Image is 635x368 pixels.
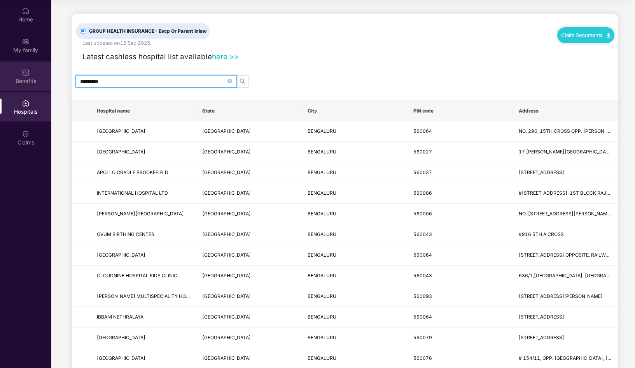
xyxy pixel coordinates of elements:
span: [GEOGRAPHIC_DATA] [97,149,145,155]
td: BENGALURU [301,142,407,162]
td: LAKSHMI EYE HOSPITAL [91,121,196,142]
td: NO 34, MCHS LAYOUT, JAKKUR MAIN ROAD, JAKKUR,BANGALORE-560064 [513,307,618,328]
td: #111&112, WEST OF CHORD ROAD, OPP. 1ST BLOCK RAJAJINAGARJUNCTION, MAHALAKSHMIPURAM [513,183,618,204]
td: #100 BHIMAJYOTHI, LIC COLONY, WOC ROAD, BASAVESHAWARANAGAR, BANGALORE [513,328,618,348]
td: BENGALURU [301,307,407,328]
span: [GEOGRAPHIC_DATA] [202,169,251,175]
td: BENGALURU [301,121,407,142]
span: BENGALURU [308,169,336,175]
span: [PERSON_NAME][GEOGRAPHIC_DATA] [97,211,184,217]
td: NO. 1 PEMMEGOUDA ROAD, MUNIREDDY PALYA [513,204,618,224]
td: #101/209 ITPL MAIN ROAD KUNDALHALLI BROOKEFIELD [513,162,618,183]
span: BENGALURU [308,273,336,278]
td: IBBANI NETHRALAYA [91,307,196,328]
span: Latest cashless hospital list available [82,52,212,61]
span: [GEOGRAPHIC_DATA] [202,128,251,134]
span: 560076 [413,355,432,361]
span: [GEOGRAPHIC_DATA] [202,293,251,299]
td: BENGALURU [301,204,407,224]
a: here >> [212,52,239,61]
td: KARNATAKA [196,204,301,224]
span: - Escp Or Parent Inlaw [154,28,206,34]
td: KARNATAKA [196,266,301,286]
span: 560086 [413,190,432,196]
span: 560079 [413,335,432,340]
td: CHORD ROAD HOSPITAL [91,328,196,348]
span: IBBANI NETHRALAYA [97,314,143,320]
td: KARNATAKA [196,307,301,328]
div: Last updated on 12 Sep 2025 . [82,39,151,47]
td: BENGALURU [301,224,407,245]
span: [GEOGRAPHIC_DATA] [202,273,251,278]
td: KARNATAKA [196,121,301,142]
img: svg+xml;base64,PHN2ZyBpZD0iSG9tZSIgeG1sbnM9Imh0dHA6Ly93d3cudzMub3JnLzIwMDAvc3ZnIiB3aWR0aD0iMjAiIG... [22,7,30,15]
span: [STREET_ADDRESS] [519,314,564,320]
span: [GEOGRAPHIC_DATA] [97,335,145,340]
td: BENGALURU [301,266,407,286]
span: BENGALURU [308,190,336,196]
button: search [236,75,249,88]
span: [STREET_ADDRESS] [519,169,564,175]
span: INTERNATIONAL HOSPITAL LTD [97,190,168,196]
span: [GEOGRAPHIC_DATA] [202,335,251,340]
span: [STREET_ADDRESS][PERSON_NAME] [519,293,603,299]
td: 17 DR. M.H. MARI GOWDA ROAD(HOSUR ROAD), OPP. PARK AREA WILSON GARDEN BANGALORE - 560027 [513,142,618,162]
span: 560064 [413,314,432,320]
span: 560037 [413,169,432,175]
span: [GEOGRAPHIC_DATA] [202,252,251,258]
td: BENGALURU [301,245,407,266]
span: #916 5TH A CROSS [519,231,564,237]
span: Address [519,108,612,114]
td: KARNATAKA [196,183,301,204]
img: svg+xml;base64,PHN2ZyBpZD0iQ2xhaW0iIHhtbG5zPSJodHRwOi8vd3d3LnczLm9yZy8yMDAwL3N2ZyIgd2lkdGg9IjIwIi... [22,130,30,138]
span: [GEOGRAPHIC_DATA] [97,355,145,361]
span: [GEOGRAPHIC_DATA] [202,231,251,237]
td: NO. 290, 15TH CROSS OPP. KANTI SWEETS [513,121,618,142]
span: [GEOGRAPHIC_DATA] [202,355,251,361]
td: APPLE HOSPITAL [91,245,196,266]
span: 560093 [413,293,432,299]
span: [GEOGRAPHIC_DATA] [97,252,145,258]
th: City [301,100,407,121]
span: search [237,78,248,85]
img: svg+xml;base64,PHN2ZyBpZD0iQmVuZWZpdHMiIHhtbG5zPSJodHRwOi8vd3d3LnczLm9yZy8yMDAwL3N2ZyIgd2lkdGg9Ij... [22,69,30,76]
td: NO.17/B, 18-20,C SECTOR, YELHANKA-DODABALLAPURA MAIN ROAD OPPOSITE. RAILWAY WHEEL FACTORY , YELAH... [513,245,618,266]
td: KARNATAKA [196,286,301,307]
span: BENGALURU [308,335,336,340]
span: BENGALURU [308,314,336,320]
td: #916 5TH A CROSS [513,224,618,245]
span: OVUM BIRTHING CENTER [97,231,154,237]
span: BENGALURU [308,252,336,258]
span: close-circle [227,79,232,83]
td: BENGALURU [301,328,407,348]
span: BENGALURU [308,149,336,155]
td: KARNATAKA [196,328,301,348]
th: PIN code [407,100,513,121]
img: svg+xml;base64,PHN2ZyB3aWR0aD0iMjAiIGhlaWdodD0iMjAiIHZpZXdCb3g9IjAgMCAyMCAyMCIgZmlsbD0ibm9uZSIgeG... [22,38,30,46]
span: Hospital name [97,108,190,114]
span: BENGALURU [308,128,336,134]
td: KARNATAKA [196,142,301,162]
td: INTERNATIONAL HOSPITAL LTD [91,183,196,204]
td: CHIRAAYU HOSPITAL [91,204,196,224]
span: 560006 [413,211,432,217]
td: OVUM BIRTHING CENTER [91,224,196,245]
img: svg+xml;base64,PHN2ZyBpZD0iSG9zcGl0YWxzIiB4bWxucz0iaHR0cDovL3d3dy53My5vcmcvMjAwMC9zdmciIHdpZHRoPS... [22,99,30,107]
span: BENGALURU [308,355,336,361]
span: 560027 [413,149,432,155]
span: [GEOGRAPHIC_DATA] [202,211,251,217]
span: close-circle [227,77,232,85]
span: [PERSON_NAME] MULTISPECIALITY HOSPITAL [97,293,202,299]
span: BENGALURU [308,293,336,299]
td: ABHAYAHASTA MULTISPECIALITY HOSPITAL [91,286,196,307]
img: svg+xml;base64,PHN2ZyB4bWxucz0iaHR0cDovL3d3dy53My5vcmcvMjAwMC9zdmciIHdpZHRoPSIxMC40IiBoZWlnaHQ9Ij... [607,33,611,38]
td: BENGALURU [301,286,407,307]
td: APOLLO CRADLE BROOKEFIELD [91,162,196,183]
td: BENGALURU [301,162,407,183]
th: Hospital name [91,100,196,121]
span: [GEOGRAPHIC_DATA] [97,128,145,134]
td: KARNATAKA [196,162,301,183]
th: Address [513,100,618,121]
span: [GEOGRAPHIC_DATA] [202,190,251,196]
span: NO. [STREET_ADDRESS][PERSON_NAME] [519,211,612,217]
